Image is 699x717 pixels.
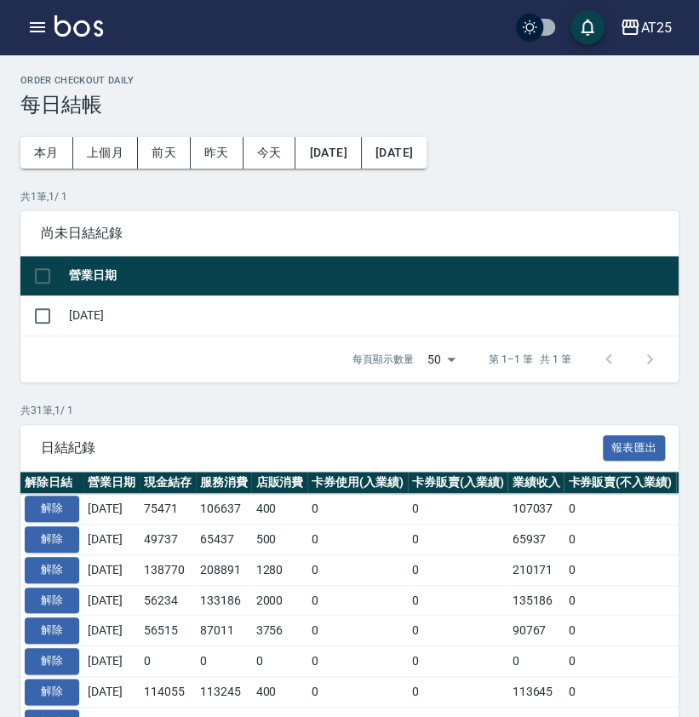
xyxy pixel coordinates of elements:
[489,352,571,367] p: 第 1–1 筆 共 1 筆
[251,494,307,525] td: 400
[251,525,307,555] td: 500
[408,494,508,525] td: 0
[570,10,604,44] button: save
[25,648,79,674] button: 解除
[507,646,564,677] td: 0
[196,646,252,677] td: 0
[564,646,676,677] td: 0
[507,525,564,555] td: 65937
[65,295,679,336] td: [DATE]
[564,585,676,616] td: 0
[83,554,140,585] td: [DATE]
[196,585,252,616] td: 133186
[65,256,679,296] th: 營業日期
[196,525,252,555] td: 65437
[507,554,564,585] td: 210171
[196,616,252,646] td: 87011
[41,439,603,456] span: 日結紀錄
[20,137,73,169] button: 本月
[83,585,140,616] td: [DATE]
[20,472,83,494] th: 解除日結
[196,472,252,494] th: 服務消費
[25,557,79,583] button: 解除
[507,616,564,646] td: 90767
[307,616,408,646] td: 0
[408,616,508,646] td: 0
[251,554,307,585] td: 1280
[140,646,196,677] td: 0
[421,336,461,382] div: 50
[140,525,196,555] td: 49737
[25,526,79,553] button: 解除
[564,525,676,555] td: 0
[640,17,672,38] div: AT25
[564,494,676,525] td: 0
[307,494,408,525] td: 0
[362,137,427,169] button: [DATE]
[20,93,679,117] h3: 每日結帳
[196,676,252,707] td: 113245
[251,676,307,707] td: 400
[507,676,564,707] td: 113645
[307,585,408,616] td: 0
[251,646,307,677] td: 0
[20,75,679,86] h2: Order checkout daily
[603,439,666,455] a: 報表匯出
[41,225,658,242] span: 尚未日結紀錄
[140,676,196,707] td: 114055
[54,15,103,37] img: Logo
[408,646,508,677] td: 0
[307,472,408,494] th: 卡券使用(入業績)
[295,137,361,169] button: [DATE]
[25,496,79,522] button: 解除
[140,472,196,494] th: 現金結存
[73,137,138,169] button: 上個月
[20,403,679,418] p: 共 31 筆, 1 / 1
[83,525,140,555] td: [DATE]
[25,617,79,644] button: 解除
[83,616,140,646] td: [DATE]
[251,616,307,646] td: 3756
[83,494,140,525] td: [DATE]
[408,525,508,555] td: 0
[507,472,564,494] th: 業績收入
[25,588,79,614] button: 解除
[603,435,666,462] button: 報表匯出
[196,554,252,585] td: 208891
[140,616,196,646] td: 56515
[408,676,508,707] td: 0
[307,554,408,585] td: 0
[244,137,296,169] button: 今天
[307,525,408,555] td: 0
[408,585,508,616] td: 0
[507,494,564,525] td: 107037
[408,554,508,585] td: 0
[307,676,408,707] td: 0
[140,585,196,616] td: 56234
[251,472,307,494] th: 店販消費
[83,472,140,494] th: 營業日期
[564,616,676,646] td: 0
[20,189,679,204] p: 共 1 筆, 1 / 1
[138,137,191,169] button: 前天
[25,679,79,705] button: 解除
[140,494,196,525] td: 75471
[507,585,564,616] td: 135186
[408,472,508,494] th: 卡券販賣(入業績)
[564,472,676,494] th: 卡券販賣(不入業績)
[564,676,676,707] td: 0
[196,494,252,525] td: 106637
[251,585,307,616] td: 2000
[307,646,408,677] td: 0
[83,646,140,677] td: [DATE]
[83,676,140,707] td: [DATE]
[140,554,196,585] td: 138770
[613,10,679,45] button: AT25
[191,137,244,169] button: 昨天
[564,554,676,585] td: 0
[352,352,414,367] p: 每頁顯示數量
